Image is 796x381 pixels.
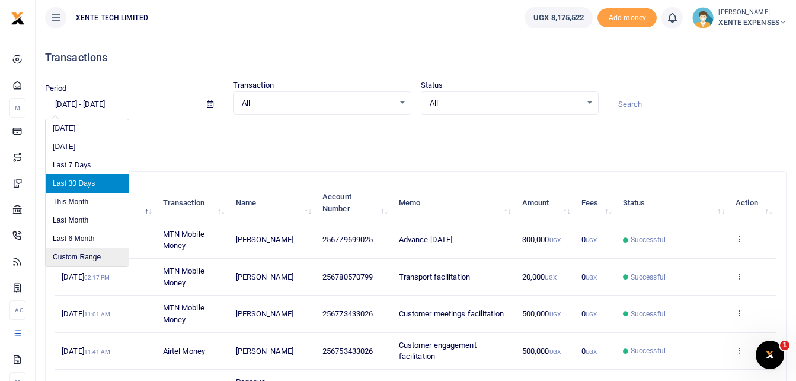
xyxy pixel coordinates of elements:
[575,185,616,221] th: Fees: activate to sort column ascending
[46,193,129,211] li: This Month
[430,97,582,109] span: All
[586,237,597,243] small: UGX
[322,347,373,355] span: 256753433026
[322,309,373,318] span: 256773433026
[522,235,561,244] span: 300,000
[545,274,556,281] small: UGX
[229,185,316,221] th: Name: activate to sort column ascending
[421,80,443,91] label: Status
[586,348,597,355] small: UGX
[9,98,25,118] li: M
[46,174,129,193] li: Last 30 Days
[236,235,293,244] span: [PERSON_NAME]
[780,341,789,350] span: 1
[233,80,274,91] label: Transaction
[163,347,205,355] span: Airtel Money
[46,248,129,266] li: Custom Range
[597,12,657,21] a: Add money
[549,311,561,317] small: UGX
[163,303,204,324] span: MTN Mobile Money
[9,300,25,320] li: Ac
[597,8,657,28] li: Toup your wallet
[718,17,787,28] span: XENTE EXPENSES
[45,94,197,115] input: select period
[242,97,394,109] span: All
[522,272,557,281] span: 20,000
[163,266,204,287] span: MTN Mobile Money
[692,7,787,28] a: profile-user [PERSON_NAME] XENTE EXPENSES
[520,7,597,28] li: Wallet ballance
[236,347,293,355] span: [PERSON_NAME]
[586,274,597,281] small: UGX
[163,230,204,250] span: MTN Mobile Money
[62,347,110,355] span: [DATE]
[11,13,25,22] a: logo-small logo-large logo-large
[392,185,516,221] th: Memo: activate to sort column ascending
[84,274,110,281] small: 02:17 PM
[62,309,110,318] span: [DATE]
[84,348,111,355] small: 11:41 AM
[236,272,293,281] span: [PERSON_NAME]
[608,94,787,115] input: Search
[399,235,452,244] span: Advance [DATE]
[549,348,561,355] small: UGX
[729,185,776,221] th: Action: activate to sort column ascending
[549,237,561,243] small: UGX
[322,235,373,244] span: 256779699025
[718,8,787,18] small: [PERSON_NAME]
[533,12,584,24] span: UGX 8,175,522
[522,347,561,355] span: 500,000
[11,11,25,26] img: logo-small
[46,211,129,230] li: Last Month
[616,185,729,221] th: Status: activate to sort column ascending
[581,235,597,244] span: 0
[586,311,597,317] small: UGX
[631,345,666,356] span: Successful
[631,234,666,245] span: Successful
[692,7,714,28] img: profile-user
[156,185,229,221] th: Transaction: activate to sort column ascending
[46,156,129,174] li: Last 7 Days
[399,272,470,281] span: Transport facilitation
[316,185,392,221] th: Account Number: activate to sort column ascending
[581,347,597,355] span: 0
[62,272,110,281] span: [DATE]
[45,129,787,141] p: Download
[516,185,575,221] th: Amount: activate to sort column ascending
[522,309,561,318] span: 500,000
[631,309,666,319] span: Successful
[631,272,666,282] span: Successful
[581,309,597,318] span: 0
[46,230,129,248] li: Last 6 Month
[322,272,373,281] span: 256780570799
[581,272,597,281] span: 0
[597,8,657,28] span: Add money
[756,341,784,369] iframe: Intercom live chat
[399,341,477,361] span: Customer engagement facilitation
[399,309,504,318] span: Customer meetings facilitation
[45,82,67,94] label: Period
[236,309,293,318] span: [PERSON_NAME]
[46,138,129,156] li: [DATE]
[46,119,129,138] li: [DATE]
[525,7,593,28] a: UGX 8,175,522
[71,12,153,23] span: XENTE TECH LIMITED
[84,311,111,317] small: 11:01 AM
[45,51,787,64] h4: Transactions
